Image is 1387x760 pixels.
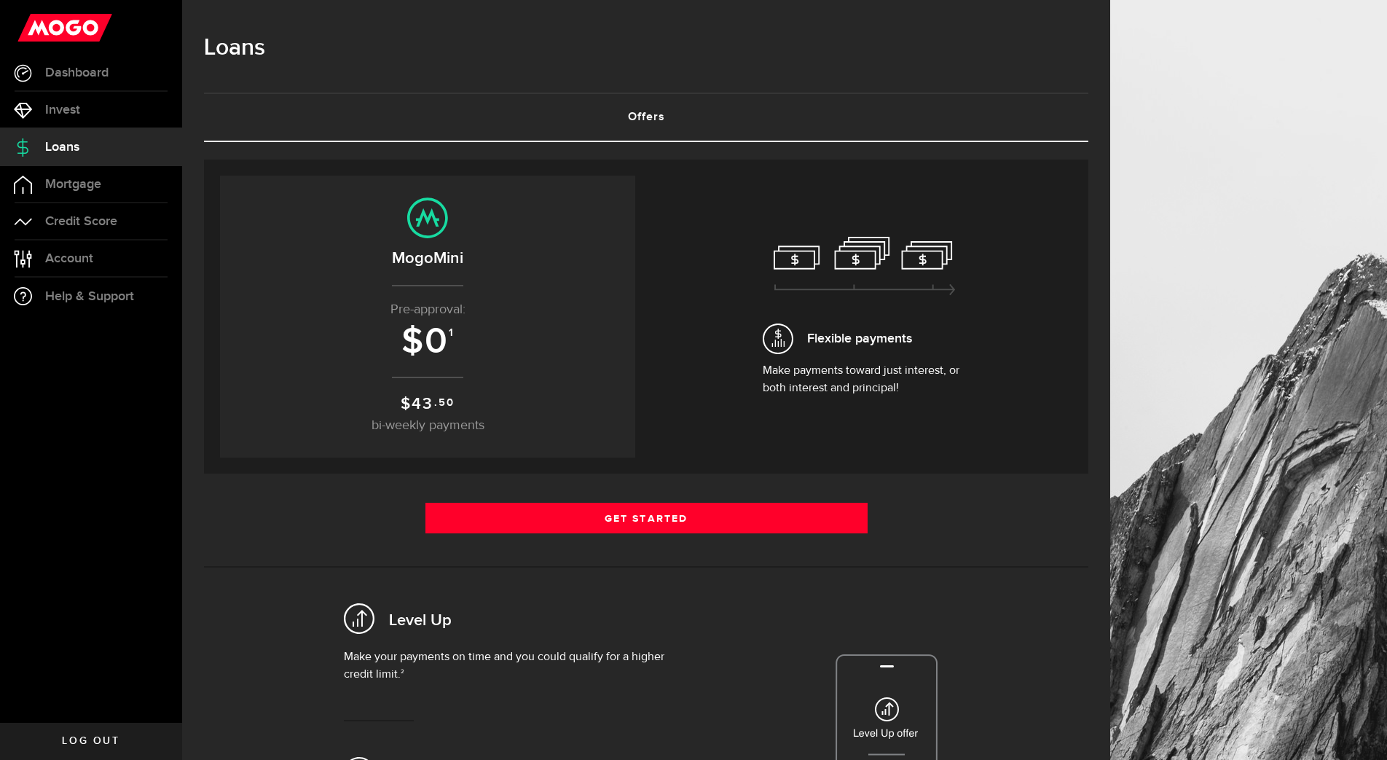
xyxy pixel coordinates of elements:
p: Make payments toward just interest, or both interest and principal! [763,362,967,397]
span: Log out [62,736,119,746]
sup: 2 [401,669,404,675]
h2: Level Up [389,610,452,632]
span: Invest [45,103,80,117]
h1: Loans [204,29,1088,67]
span: 0 [425,320,449,364]
p: Pre-approval: [235,300,621,320]
sup: 1 [449,326,455,340]
span: 43 [412,394,433,414]
span: Mortgage [45,178,101,191]
span: Account [45,252,93,265]
span: bi-weekly payments [372,419,484,432]
h2: MogoMini [235,246,621,270]
span: $ [401,320,425,364]
span: Loans [45,141,79,154]
span: Credit Score [45,215,117,228]
a: Get Started [425,503,868,533]
sup: .50 [434,395,454,411]
span: Flexible payments [807,329,912,348]
span: $ [401,394,412,414]
span: Help & Support [45,290,134,303]
ul: Tabs Navigation [204,93,1088,142]
p: Make your payments on time and you could qualify for a higher credit limit. [344,649,688,683]
span: Dashboard [45,66,109,79]
iframe: LiveChat chat widget [1326,699,1387,760]
a: Offers [204,94,1088,141]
